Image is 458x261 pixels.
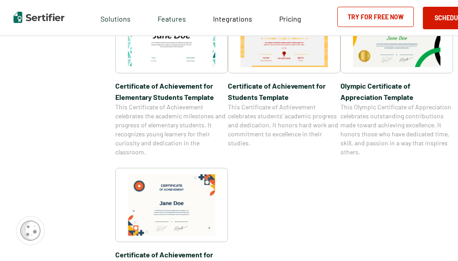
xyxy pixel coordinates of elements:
img: Sertifier | Digital Credentialing Platform [14,12,64,23]
a: Pricing [279,12,301,23]
iframe: Chat Widget [413,218,458,261]
span: Olympic Certificate of Appreciation​ Template [340,80,453,103]
img: Olympic Certificate of Appreciation​ Template [353,5,440,67]
span: Integrations [213,14,252,23]
a: Integrations [213,12,252,23]
a: Try for Free Now [337,7,414,27]
span: This Olympic Certificate of Appreciation celebrates outstanding contributions made toward achievi... [340,103,453,157]
span: Pricing [279,14,301,23]
span: Certificate of Achievement for Elementary Students Template [115,80,228,103]
span: This Certificate of Achievement celebrates the academic milestones and progress of elementary stu... [115,103,228,157]
img: Certificate of Achievement for Elementary Students Template [128,5,215,67]
span: Solutions [100,12,131,23]
img: Certificate of Achievement for Students Template [240,5,328,67]
img: Certificate of Achievement for Graduation [128,174,215,236]
img: Cookie Popup Icon [20,220,41,241]
span: Features [158,12,186,23]
span: This Certificate of Achievement celebrates students’ academic progress and dedication. It honors ... [228,103,340,148]
span: Certificate of Achievement for Students Template [228,80,340,103]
